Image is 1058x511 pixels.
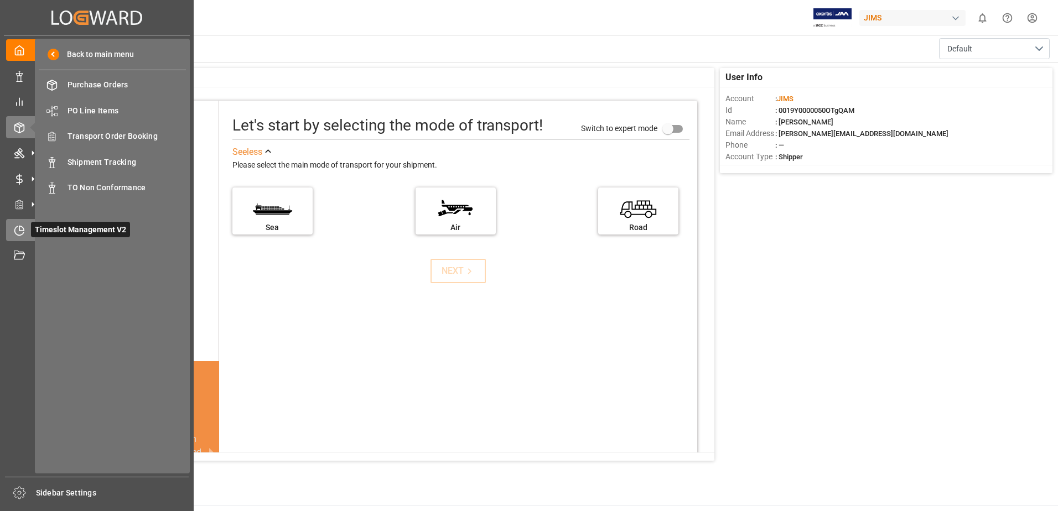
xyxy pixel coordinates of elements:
a: Shipment Tracking [39,151,186,173]
span: Shipment Tracking [68,157,186,168]
div: Sea [238,222,307,233]
span: : [PERSON_NAME] [775,118,833,126]
span: Switch to expert mode [581,123,657,132]
div: Road [604,222,673,233]
a: Purchase Orders [39,74,186,96]
button: NEXT [431,259,486,283]
a: My Reports [6,91,188,112]
a: Document Management [6,245,188,267]
span: : — [775,141,784,149]
span: Purchase Orders [68,79,186,91]
a: TO Non Conformance [39,177,186,199]
span: : [PERSON_NAME][EMAIL_ADDRESS][DOMAIN_NAME] [775,129,948,138]
div: See less [232,145,262,159]
span: Email Address [725,128,775,139]
a: Data Management [6,65,188,86]
span: Timeslot Management V2 [31,222,130,237]
span: PO Line Items [68,105,186,117]
span: Back to main menu [59,49,134,60]
span: Account Type [725,151,775,163]
span: TO Non Conformance [68,182,186,194]
div: Please select the main mode of transport for your shipment. [232,159,689,172]
button: next slide / item [204,419,219,486]
span: Id [725,105,775,116]
span: Transport Order Booking [68,131,186,142]
a: PO Line Items [39,100,186,121]
span: Account [725,93,775,105]
button: open menu [939,38,1050,59]
img: Exertis%20JAM%20-%20Email%20Logo.jpg_1722504956.jpg [813,8,852,28]
span: User Info [725,71,763,84]
span: : 0019Y0000050OTgQAM [775,106,854,114]
span: Name [725,116,775,128]
div: Air [421,222,490,233]
div: Let's start by selecting the mode of transport! [232,114,543,137]
span: Sidebar Settings [36,487,189,499]
div: JIMS [859,10,966,26]
button: show 0 new notifications [970,6,995,30]
span: JIMS [777,95,793,103]
span: Default [947,43,972,55]
span: Phone [725,139,775,151]
div: NEXT [442,264,475,278]
span: : Shipper [775,153,803,161]
a: My Cockpit [6,39,188,61]
span: : [775,95,793,103]
a: Transport Order Booking [39,126,186,147]
button: Help Center [995,6,1020,30]
button: JIMS [859,7,970,28]
a: Timeslot Management V2Timeslot Management V2 [6,219,188,241]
